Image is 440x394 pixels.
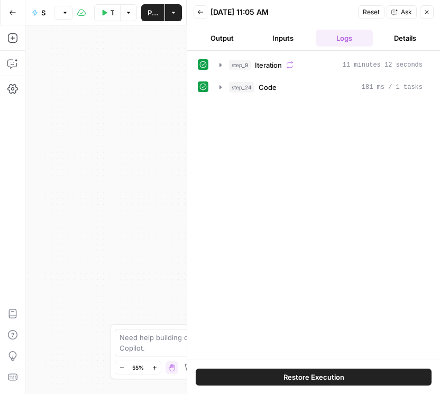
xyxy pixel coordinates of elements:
button: Test Data [94,4,120,21]
span: STAGING - Legal Case Presentation - Grading (AIO) [41,7,45,18]
button: Restore Execution [196,369,432,386]
span: 11 minutes 12 seconds [343,60,423,70]
button: 11 minutes 12 seconds [213,57,429,74]
span: step_9 [229,60,251,70]
button: Logs [316,30,373,47]
span: Iteration [255,60,282,70]
span: step_24 [229,82,254,93]
span: Publish [148,7,158,18]
button: 181 ms / 1 tasks [213,79,429,96]
button: Ask [387,5,417,19]
button: Details [377,30,434,47]
button: Reset [358,5,384,19]
span: Ask [401,7,412,17]
span: Code [259,82,277,93]
span: 181 ms / 1 tasks [362,83,423,92]
span: Test Data [111,7,114,18]
button: STAGING - Legal Case Presentation - Grading (AIO) [25,4,52,21]
button: Version 20 [54,6,73,20]
span: 55% [132,363,144,372]
button: Inputs [255,30,312,47]
span: Restore Execution [283,372,344,382]
span: Reset [363,7,380,17]
button: Publish [141,4,164,21]
button: Output [194,30,251,47]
